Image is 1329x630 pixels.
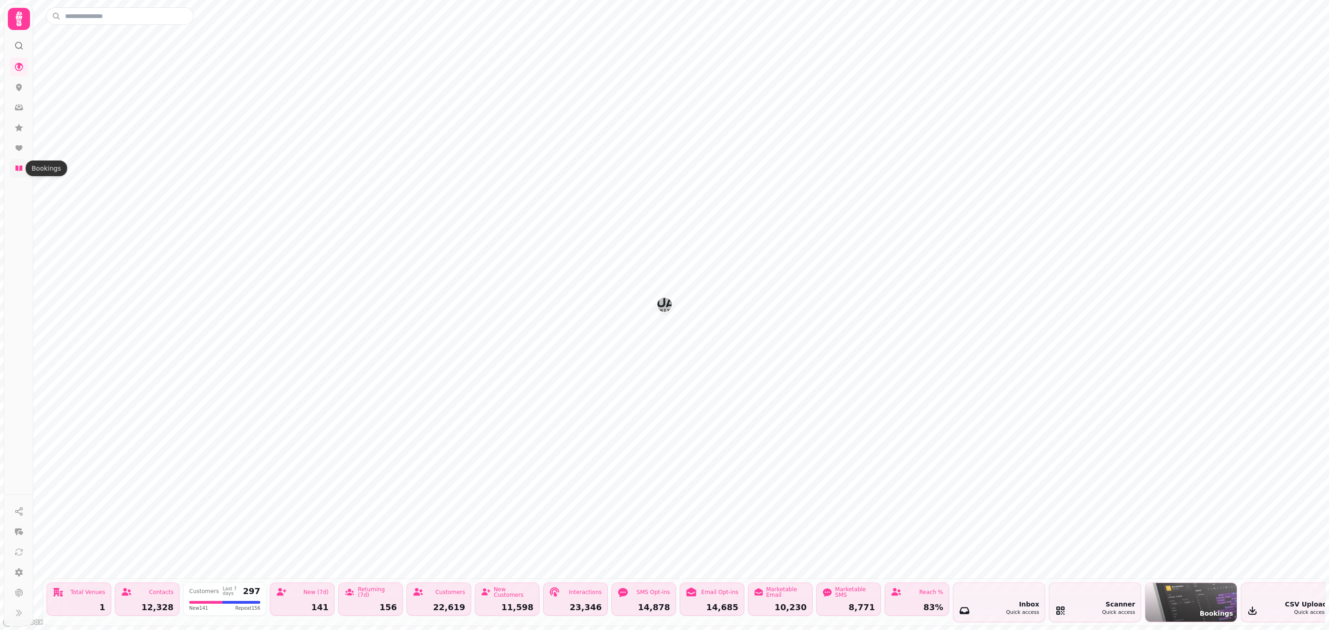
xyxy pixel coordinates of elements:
div: 156 [344,603,397,612]
a: Mapbox logo [3,617,43,627]
button: Bookings [1145,582,1237,622]
div: CSV Upload [1285,600,1327,609]
div: Quick access [1102,609,1135,617]
div: Quick access [1006,609,1039,617]
div: 12,328 [121,603,174,612]
span: New 141 [189,605,208,612]
div: 83% [891,603,943,612]
div: Total Venues [71,589,105,595]
div: Bookings [26,160,67,176]
span: Repeat 156 [235,605,260,612]
div: 1 [53,603,105,612]
button: InboxQuick access [953,582,1045,622]
div: New (7d) [303,589,329,595]
div: Customers [189,588,219,594]
div: 14,685 [686,603,738,612]
div: New Customers [494,587,533,598]
span: Bookings [1200,609,1233,618]
div: 141 [276,603,329,612]
div: Contacts [149,589,174,595]
div: Marketable SMS [835,587,875,598]
div: 14,878 [617,603,670,612]
div: Map marker [657,297,672,315]
div: 22,619 [413,603,465,612]
div: Interactions [569,589,602,595]
div: SMS Opt-ins [636,589,670,595]
div: 8,771 [822,603,875,612]
button: ScannerQuick access [1049,582,1141,622]
div: Reach % [919,589,943,595]
div: Last 7 days [223,587,239,596]
div: Inbox [1006,600,1039,609]
div: 297 [243,587,260,595]
div: Marketable Email [766,587,807,598]
div: Email Opt-ins [701,589,738,595]
div: 11,598 [481,603,533,612]
div: Customers [435,589,465,595]
div: Returning (7d) [358,587,397,598]
div: 23,346 [549,603,602,612]
div: Quick access [1285,609,1327,617]
button: Bruach Bar & Restaurant [657,297,672,312]
div: Scanner [1102,600,1135,609]
div: 10,230 [754,603,807,612]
